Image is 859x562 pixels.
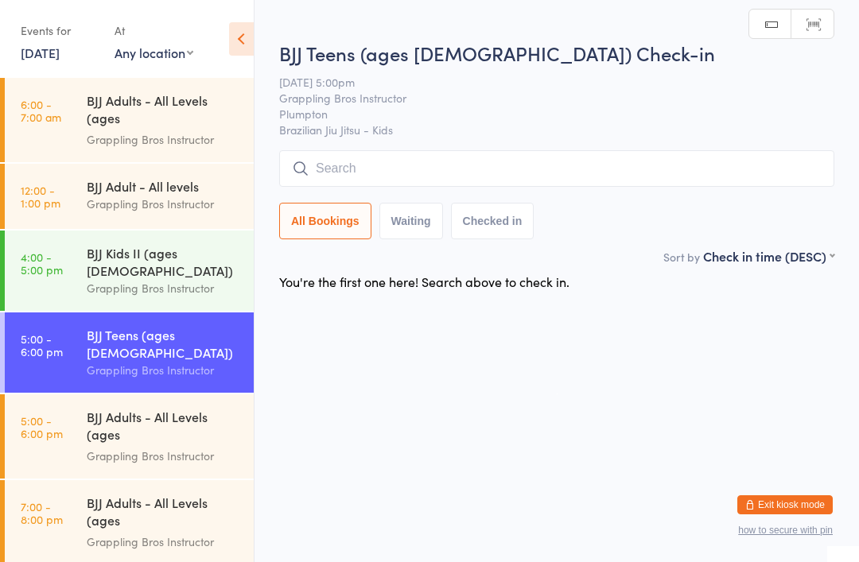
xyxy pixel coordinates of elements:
[279,150,834,187] input: Search
[21,414,63,440] time: 5:00 - 6:00 pm
[737,495,833,514] button: Exit kiosk mode
[87,361,240,379] div: Grappling Bros Instructor
[87,130,240,149] div: Grappling Bros Instructor
[21,184,60,209] time: 12:00 - 1:00 pm
[87,494,240,533] div: BJJ Adults - All Levels (ages [DEMOGRAPHIC_DATA]+)
[21,44,60,61] a: [DATE]
[279,40,834,66] h2: BJJ Teens (ages [DEMOGRAPHIC_DATA]) Check-in
[279,122,834,138] span: Brazilian Jiu Jitsu - Kids
[5,78,254,162] a: 6:00 -7:00 amBJJ Adults - All Levels (ages [DEMOGRAPHIC_DATA]+)Grappling Bros Instructor
[115,17,193,44] div: At
[87,91,240,130] div: BJJ Adults - All Levels (ages [DEMOGRAPHIC_DATA]+)
[279,90,810,106] span: Grappling Bros Instructor
[87,408,240,447] div: BJJ Adults - All Levels (ages [DEMOGRAPHIC_DATA]+)
[87,279,240,297] div: Grappling Bros Instructor
[21,17,99,44] div: Events for
[87,195,240,213] div: Grappling Bros Instructor
[21,500,63,525] time: 7:00 - 8:00 pm
[5,231,254,311] a: 4:00 -5:00 pmBJJ Kids II (ages [DEMOGRAPHIC_DATA])Grappling Bros Instructor
[279,203,371,239] button: All Bookings
[87,447,240,465] div: Grappling Bros Instructor
[87,177,240,195] div: BJJ Adult - All levels
[21,98,61,123] time: 6:00 - 7:00 am
[21,250,63,276] time: 4:00 - 5:00 pm
[87,533,240,551] div: Grappling Bros Instructor
[5,394,254,479] a: 5:00 -6:00 pmBJJ Adults - All Levels (ages [DEMOGRAPHIC_DATA]+)Grappling Bros Instructor
[279,106,810,122] span: Plumpton
[663,249,700,265] label: Sort by
[87,326,240,361] div: BJJ Teens (ages [DEMOGRAPHIC_DATA])
[703,247,834,265] div: Check in time (DESC)
[5,164,254,229] a: 12:00 -1:00 pmBJJ Adult - All levelsGrappling Bros Instructor
[738,525,833,536] button: how to secure with pin
[451,203,534,239] button: Checked in
[21,332,63,358] time: 5:00 - 6:00 pm
[115,44,193,61] div: Any location
[5,312,254,393] a: 5:00 -6:00 pmBJJ Teens (ages [DEMOGRAPHIC_DATA])Grappling Bros Instructor
[379,203,443,239] button: Waiting
[279,273,569,290] div: You're the first one here! Search above to check in.
[87,244,240,279] div: BJJ Kids II (ages [DEMOGRAPHIC_DATA])
[279,74,810,90] span: [DATE] 5:00pm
